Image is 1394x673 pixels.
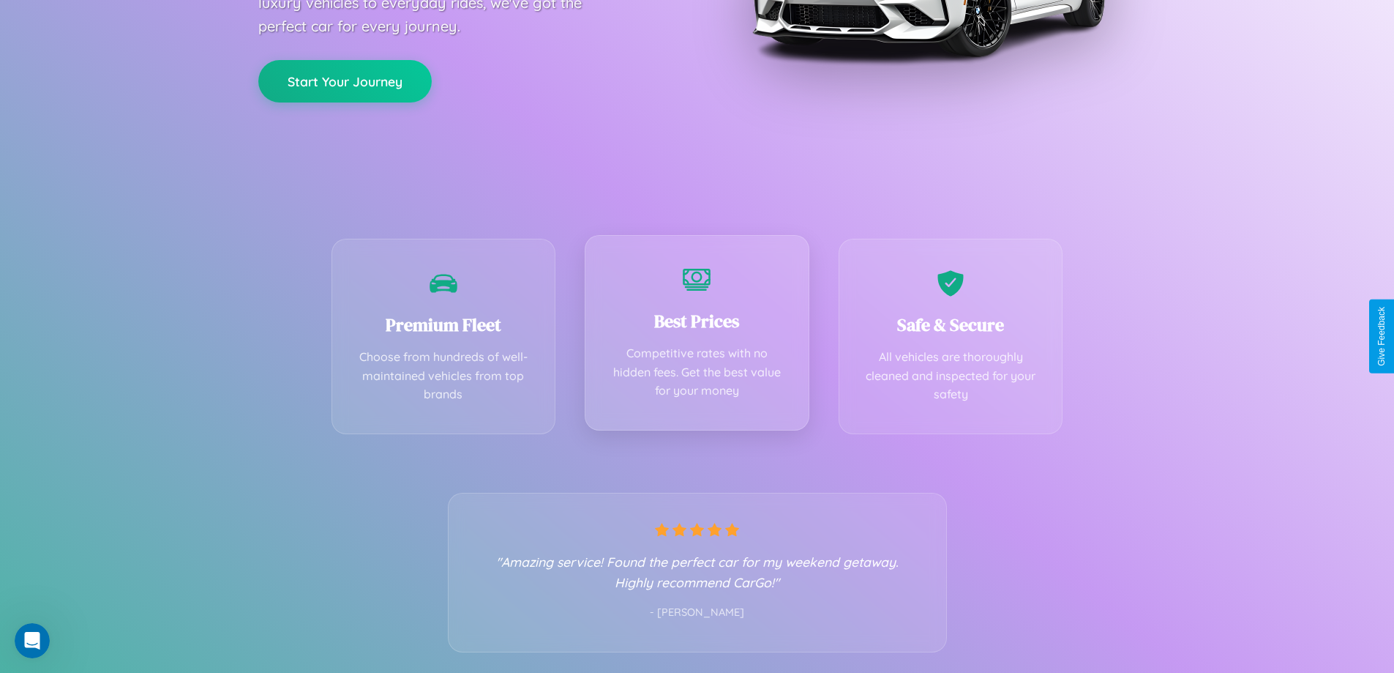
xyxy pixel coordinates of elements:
p: Competitive rates with no hidden fees. Get the best value for your money [607,344,787,401]
p: "Amazing service! Found the perfect car for my weekend getaway. Highly recommend CarGo!" [478,551,917,592]
h3: Best Prices [607,309,787,333]
p: All vehicles are thoroughly cleaned and inspected for your safety [861,348,1041,404]
h3: Safe & Secure [861,313,1041,337]
p: Choose from hundreds of well-maintained vehicles from top brands [354,348,533,404]
button: Start Your Journey [258,60,432,103]
iframe: Intercom live chat [15,623,50,658]
p: - [PERSON_NAME] [478,603,917,622]
div: Give Feedback [1376,307,1387,366]
h3: Premium Fleet [354,313,533,337]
